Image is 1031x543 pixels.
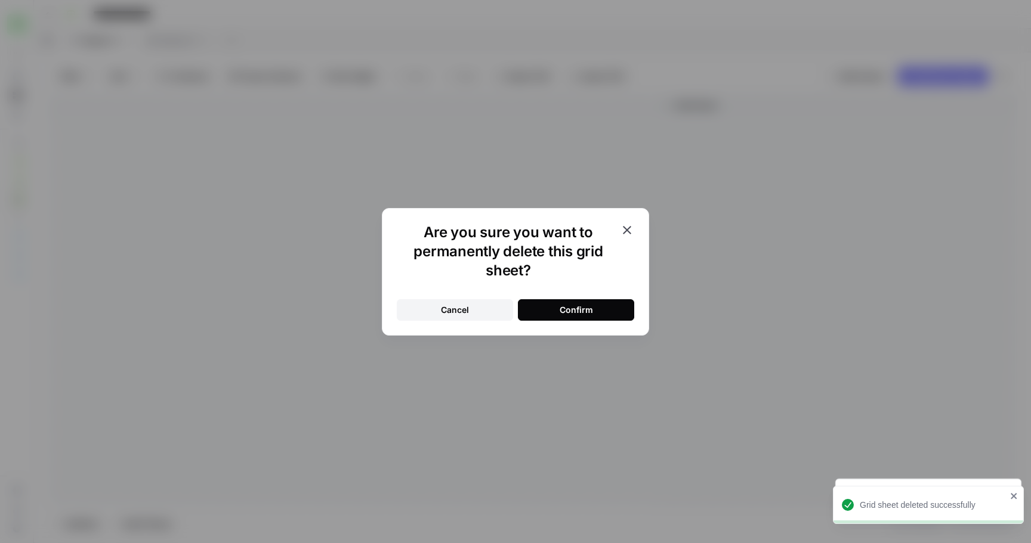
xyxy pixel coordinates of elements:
[441,304,469,316] div: Cancel
[518,299,634,321] button: Confirm
[560,304,593,316] div: Confirm
[1010,491,1018,501] button: close
[397,299,513,321] button: Cancel
[397,223,620,280] h1: Are you sure you want to permanently delete this grid sheet?
[860,499,1007,511] div: Grid sheet deleted successfully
